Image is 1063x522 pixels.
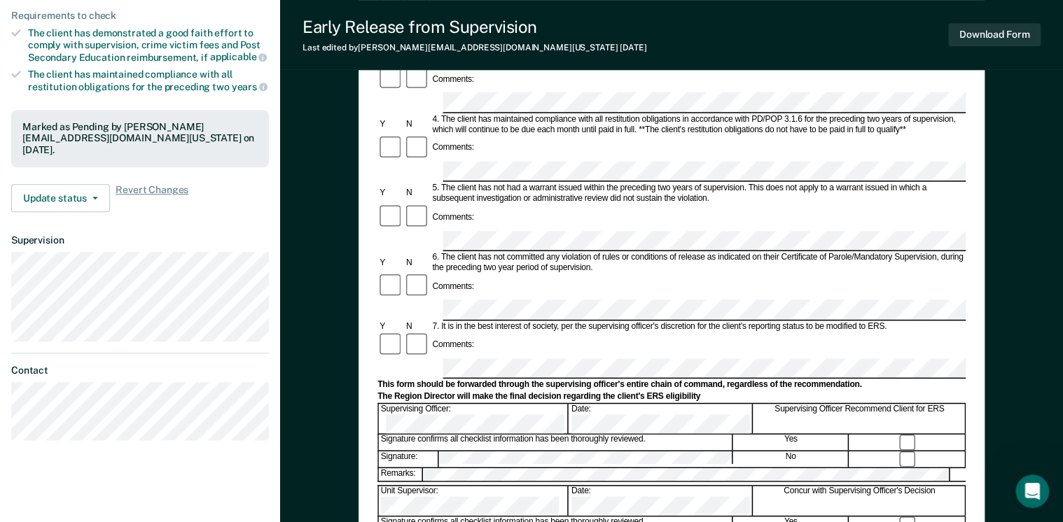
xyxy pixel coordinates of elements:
div: Let me know if you have any more questions! [11,246,230,290]
div: Y [377,321,404,332]
div: Signature: [378,451,438,467]
dt: Supervision [11,234,269,246]
div: N [404,119,431,129]
div: Yes [733,435,849,451]
span: [DATE] [620,43,646,52]
span: applicable [210,51,267,62]
button: Start recording [89,415,100,426]
button: Send a message… [240,409,263,432]
div: N [404,188,431,199]
div: Y [377,258,404,268]
h1: Rajan [68,7,99,17]
dt: Contact [11,365,269,376]
div: Supervising Officer Recommend Client for ERS [754,404,966,434]
div: Date: [569,486,753,516]
span: years [232,81,268,92]
div: Signature confirms all checklist information has been thoroughly reviewed. [378,435,732,451]
div: Concur with Supervising Officer's Decision [754,486,966,516]
div: Y [377,119,404,129]
button: Upload attachment [22,415,33,426]
div: Supervising Officer: [378,404,568,434]
button: Update status [11,184,110,212]
div: Close [246,6,271,31]
div: The Region Director will make the final decision regarding the client's ERS eligibility [377,392,966,402]
div: N [404,258,431,268]
div: Jeremy says… [11,302,269,334]
div: Jeremy says… [11,334,269,389]
div: Comments: [430,281,475,292]
div: The client has demonstrated a good faith effort to comply with supervision, crime victim fees and... [28,27,269,63]
div: Remarks: [378,468,423,481]
div: Unit Supervisor: [378,486,568,516]
iframe: Intercom live chat [1015,474,1049,508]
div: Do we have to add comments? [94,302,269,332]
div: Also, is there a way to populate the US, PS, ARD and RD from OIMS [50,334,269,378]
span: Revert Changes [116,184,188,212]
div: 6. The client has not committed any violation of rules or conditions of release as indicated on t... [430,252,966,273]
div: This form should be forwarded through the supervising officer's entire chain of command, regardle... [377,380,966,390]
div: Early Release from Supervision [303,17,646,37]
div: Comments: [430,143,475,153]
div: 7. It is in the best interest of society, per the supervising officer's discretion for the client... [430,321,966,332]
div: Marked as Pending by [PERSON_NAME][EMAIL_ADDRESS][DOMAIN_NAME][US_STATE] on [DATE]. [22,121,258,156]
button: Download Form [948,23,1041,46]
button: Gif picker [67,415,78,426]
div: 5. The client has not had a warrant issued within the preceding two years of supervision. This do... [430,183,966,204]
div: Last edited by [PERSON_NAME][EMAIL_ADDRESS][DOMAIN_NAME][US_STATE] [303,43,646,52]
div: Comments: [430,74,475,85]
button: Home [219,6,246,32]
textarea: Message… [12,386,268,409]
div: Date: [569,404,753,434]
div: Y [377,188,404,199]
div: Also, is there a way to populate the US, PS, ARD and RD from OIMS [62,342,258,369]
button: Emoji picker [44,415,55,426]
div: Let me know if you have any more questions! [22,255,218,282]
div: N [404,321,431,332]
img: Profile image for Rajan [40,8,62,30]
div: Rajan says… [11,246,269,302]
p: Active 18h ago [68,17,136,31]
div: No [733,451,849,467]
div: Comments: [430,340,475,351]
div: 4. The client has maintained compliance with all restitution obligations in accordance with PD/PO... [430,114,966,135]
div: Comments: [430,212,475,223]
div: Do we have to add comments? [105,310,258,324]
button: go back [9,6,36,32]
div: Requirements to check [11,10,269,22]
div: The client has maintained compliance with all restitution obligations for the preceding two [28,69,269,92]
